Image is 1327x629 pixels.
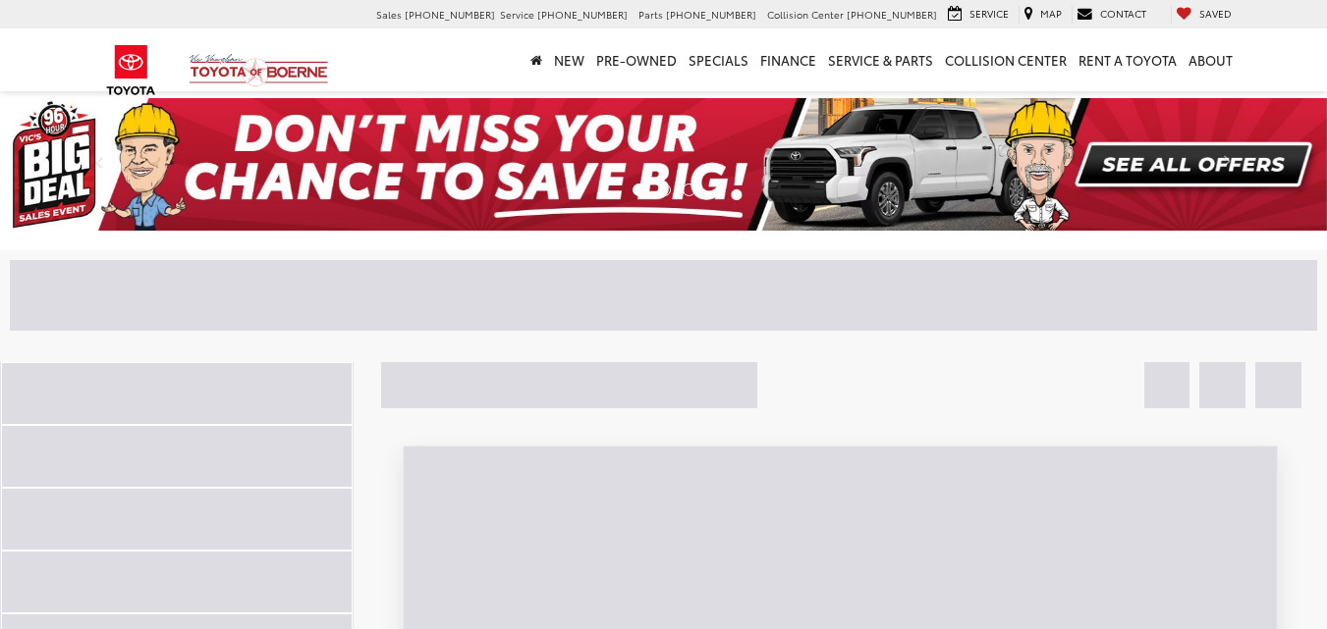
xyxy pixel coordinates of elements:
[939,28,1073,91] a: Collision Center
[94,38,168,102] img: Toyota
[189,53,329,87] img: Vic Vaughan Toyota of Boerne
[525,28,548,91] a: Home
[943,6,1014,24] a: Service
[1183,28,1239,91] a: About
[767,7,844,22] span: Collision Center
[1019,6,1067,24] a: Map
[500,7,534,22] span: Service
[1073,28,1183,91] a: Rent a Toyota
[666,7,756,22] span: [PHONE_NUMBER]
[683,28,754,91] a: Specials
[1171,6,1237,24] a: My Saved Vehicles
[754,28,822,91] a: Finance
[376,7,402,22] span: Sales
[590,28,683,91] a: Pre-Owned
[847,7,937,22] span: [PHONE_NUMBER]
[1072,6,1151,24] a: Contact
[548,28,590,91] a: New
[638,7,663,22] span: Parts
[405,7,495,22] span: [PHONE_NUMBER]
[969,6,1009,21] span: Service
[1199,6,1232,21] span: Saved
[1040,6,1062,21] span: Map
[1100,6,1146,21] span: Contact
[822,28,939,91] a: Service & Parts: Opens in a new tab
[537,7,628,22] span: [PHONE_NUMBER]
